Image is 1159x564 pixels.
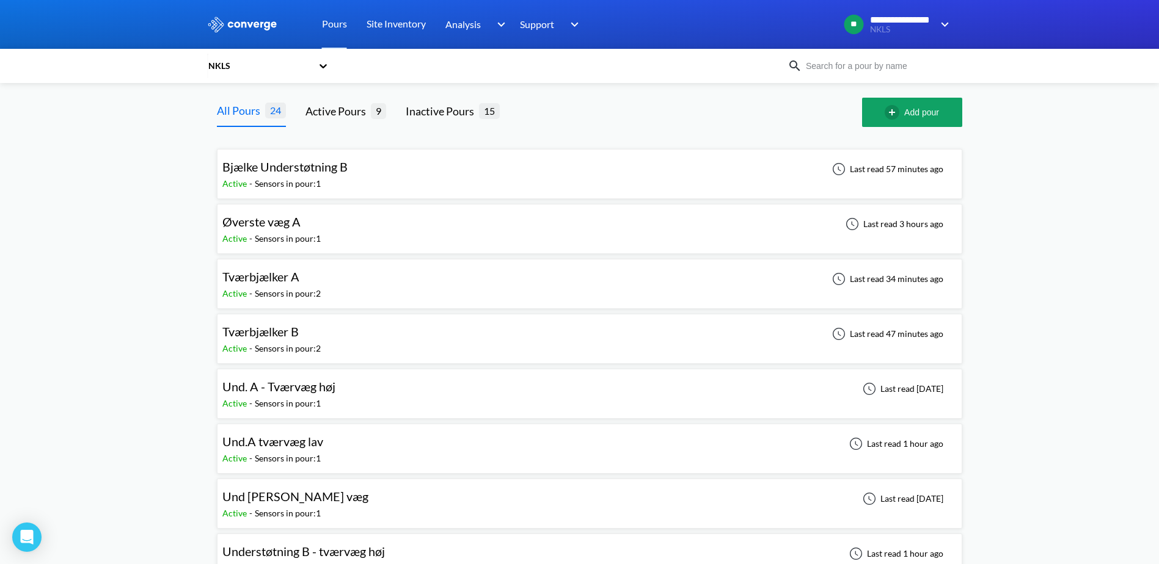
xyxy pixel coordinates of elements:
[217,383,962,393] a: Und. A - Tværvæg højActive-Sensors in pour:1Last read [DATE]
[825,327,947,341] div: Last read 47 minutes ago
[249,178,255,189] span: -
[222,453,249,463] span: Active
[371,103,386,118] span: 9
[856,491,947,506] div: Last read [DATE]
[207,59,312,73] div: NKLS
[222,508,249,518] span: Active
[856,381,947,396] div: Last read [DATE]
[249,508,255,518] span: -
[520,16,554,32] span: Support
[255,177,321,190] div: Sensors in pour: 1
[222,434,323,449] span: Und.A tværvæg lav
[305,103,371,120] div: Active Pours
[489,17,508,32] img: downArrow.svg
[255,397,321,410] div: Sensors in pour: 1
[870,25,932,34] span: NKLS
[825,162,947,176] div: Last read 57 minutes ago
[222,379,335,394] span: Und. A - Tværvæg høj
[217,548,962,558] a: Understøtning B - tværvæg højActive-Sensors in pour:1Last read 1 hour ago
[222,343,249,353] span: Active
[479,103,500,118] span: 15
[222,324,299,339] span: Tværbjælker B
[255,342,321,355] div: Sensors in pour: 2
[222,544,385,559] span: Understøtning B - tværvæg høj
[222,214,301,229] span: Øverste væg A
[788,59,802,73] img: icon-search.svg
[249,398,255,408] span: -
[249,453,255,463] span: -
[255,452,321,465] div: Sensors in pour: 1
[255,507,321,520] div: Sensors in pour: 1
[255,232,321,245] div: Sensors in pour: 1
[217,218,962,228] a: Øverste væg AActive-Sensors in pour:1Last read 3 hours ago
[217,102,265,119] div: All Pours
[563,17,582,32] img: downArrow.svg
[222,398,249,408] span: Active
[217,493,962,503] a: Und [PERSON_NAME] vægActive-Sensors in pour:1Last read [DATE]
[222,233,249,244] span: Active
[222,288,249,298] span: Active
[445,16,481,32] span: Analysis
[249,343,255,353] span: -
[933,17,952,32] img: downArrow.svg
[222,178,249,189] span: Active
[265,103,286,118] span: 24
[843,436,947,451] div: Last read 1 hour ago
[222,269,299,284] span: Tværbjælker A
[406,103,479,120] div: Inactive Pours
[249,288,255,298] span: -
[839,217,947,231] div: Last read 3 hours ago
[843,546,947,561] div: Last read 1 hour ago
[217,438,962,448] a: Und.A tværvæg lavActive-Sensors in pour:1Last read 1 hour ago
[862,98,962,127] button: Add pour
[217,328,962,338] a: Tværbjælker BActive-Sensors in pour:2Last read 47 minutes ago
[255,287,321,300] div: Sensors in pour: 2
[207,16,278,32] img: logo_ewhite.svg
[249,233,255,244] span: -
[885,105,904,120] img: add-circle-outline.svg
[217,273,962,283] a: Tværbjælker AActive-Sensors in pour:2Last read 34 minutes ago
[802,59,950,73] input: Search for a pour by name
[825,272,947,286] div: Last read 34 minutes ago
[12,522,42,552] div: Open Intercom Messenger
[222,159,348,174] span: Bjælke Understøtning B
[222,489,368,504] span: Und [PERSON_NAME] væg
[217,163,962,173] a: Bjælke Understøtning BActive-Sensors in pour:1Last read 57 minutes ago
